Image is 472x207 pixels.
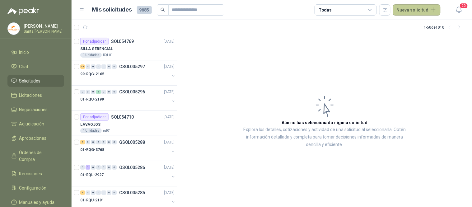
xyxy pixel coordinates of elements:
p: rql01 [103,128,111,133]
p: [DATE] [164,39,175,45]
p: [DATE] [164,114,175,120]
a: Por adjudicarSOL054769[DATE] SILLA GERENCIAL1 UnidadesRQL01 [72,35,177,60]
h1: Mis solicitudes [92,5,132,14]
div: 0 [107,90,111,94]
p: [DATE] [164,165,175,171]
div: 0 [112,165,117,170]
div: 0 [112,140,117,144]
p: GSOL005296 [119,90,145,94]
div: 0 [107,64,111,69]
div: 0 [112,90,117,94]
p: 01-RQG-3768 [80,147,104,153]
p: Santa [PERSON_NAME] [24,30,63,33]
div: 0 [112,64,117,69]
a: Configuración [7,182,64,194]
a: Órdenes de Compra [7,147,64,165]
div: 1 Unidades [80,128,102,133]
div: 0 [107,191,111,195]
div: 0 [80,90,85,94]
p: Explora los detalles, cotizaciones y actividad de una solicitud al seleccionarla. Obtén informaci... [240,126,410,148]
span: Manuales y ayuda [19,199,55,206]
span: search [161,7,165,12]
a: Remisiones [7,168,64,180]
span: Configuración [19,185,47,191]
div: Todas [319,7,332,13]
div: Por adjudicar [80,38,109,45]
a: Solicitudes [7,75,64,87]
a: Negociaciones [7,104,64,115]
div: 0 [96,165,101,170]
div: 1 [80,191,85,195]
div: 0 [96,140,101,144]
a: Por adjudicarSOL054710[DATE] LAVAOJOS1 Unidadesrql01 [72,111,177,136]
span: Adjudicación [19,120,44,127]
p: [DATE] [164,139,175,145]
span: Negociaciones [19,106,48,113]
a: Chat [7,61,64,73]
div: 0 [86,64,90,69]
div: 0 [80,165,85,170]
p: 01-RQU-2191 [80,197,104,203]
p: [DATE] [164,64,175,70]
p: SOL054769 [111,39,134,44]
p: GSOL005286 [119,165,145,170]
a: 14 0 0 0 0 0 0 GSOL005297[DATE] 99-RQG-2165 [80,63,176,83]
div: 0 [101,140,106,144]
a: 0 1 0 0 0 0 0 GSOL005286[DATE] 01-RQL-2927 [80,164,176,184]
img: Logo peakr [7,7,39,15]
span: 20 [460,3,468,9]
div: 0 [91,191,96,195]
div: 0 [86,90,90,94]
div: 0 [101,64,106,69]
span: Remisiones [19,170,42,177]
p: 99-RQG-2165 [80,71,104,77]
span: 9685 [137,6,152,14]
div: 14 [80,64,85,69]
a: Inicio [7,46,64,58]
span: Solicitudes [19,78,41,84]
a: Aprobaciones [7,132,64,144]
p: SILLA GERENCIAL [80,46,113,52]
p: 01-RQU-2199 [80,96,104,102]
p: GSOL005288 [119,140,145,144]
h3: Aún no has seleccionado niguna solicitud [282,119,368,126]
div: 0 [91,64,96,69]
div: 3 [80,140,85,144]
p: GSOL005297 [119,64,145,69]
div: 0 [101,90,106,94]
button: Nueva solicitud [393,4,441,16]
div: 0 [91,140,96,144]
p: [PERSON_NAME] [24,24,63,28]
div: 1 - 50 de 1010 [424,22,465,32]
span: Licitaciones [19,92,42,99]
p: [DATE] [164,190,175,196]
p: RQL01 [103,53,113,58]
button: 20 [453,4,465,16]
div: 6 [96,90,101,94]
div: 0 [91,90,96,94]
div: Por adjudicar [80,113,109,121]
span: Órdenes de Compra [19,149,58,163]
p: 01-RQL-2927 [80,172,104,178]
p: [DATE] [164,89,175,95]
a: 3 0 0 0 0 0 0 GSOL005288[DATE] 01-RQG-3768 [80,139,176,158]
div: 0 [96,64,101,69]
span: Inicio [19,49,29,56]
div: 0 [101,191,106,195]
div: 1 Unidades [80,53,102,58]
div: 0 [101,165,106,170]
span: Aprobaciones [19,135,47,142]
span: Chat [19,63,29,70]
div: 0 [86,140,90,144]
p: LAVAOJOS [80,122,100,128]
img: Company Logo [8,23,20,35]
div: 0 [112,191,117,195]
p: GSOL005285 [119,191,145,195]
a: Adjudicación [7,118,64,130]
a: Licitaciones [7,89,64,101]
div: 0 [107,140,111,144]
div: 0 [107,165,111,170]
div: 0 [86,191,90,195]
div: 1 [86,165,90,170]
div: 0 [96,191,101,195]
